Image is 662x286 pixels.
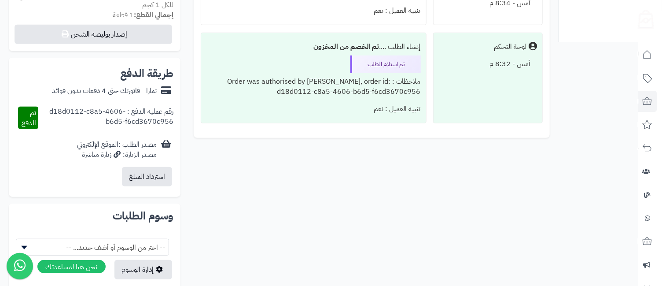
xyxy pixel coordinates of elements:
div: ملاحظات : Order was authorised by [PERSON_NAME], order id: d18d0112-c8a5-4606-b6d5-f6cd3670c956 [206,73,421,100]
b: تم الخصم من المخزون [313,41,379,52]
div: مصدر الزيارة: زيارة مباشرة [77,150,157,160]
div: مصدر الطلب :الموقع الإلكتروني [77,140,157,160]
img: logo [633,7,654,29]
div: تنبيه العميل : نعم [206,100,421,118]
h2: وسوم الطلبات [16,211,173,221]
h2: طريقة الدفع [120,68,173,79]
div: إنشاء الطلب .... [206,38,421,56]
div: تمارا - فاتورتك حتى 4 دفعات بدون فوائد [52,86,157,96]
strong: إجمالي القطع: [134,10,173,20]
span: -- اختر من الوسوم أو أضف جديد... -- [16,239,169,256]
div: لوحة التحكم [494,42,526,52]
div: رقم عملية الدفع : d18d0112-c8a5-4606-b6d5-f6cd3670c956 [38,107,173,130]
small: 1 قطعة [113,10,173,20]
span: تم الدفع [22,108,36,128]
div: أمس - 8:32 م [439,56,537,73]
button: إصدار بوليصة الشحن [15,25,172,44]
div: تنبيه العميل : نعم [206,2,421,19]
div: تم استلام الطلب [350,56,421,73]
span: -- اختر من الوسوم أو أضف جديد... -- [16,239,169,256]
a: إدارة الوسوم [114,260,172,279]
button: استرداد المبلغ [122,167,172,186]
